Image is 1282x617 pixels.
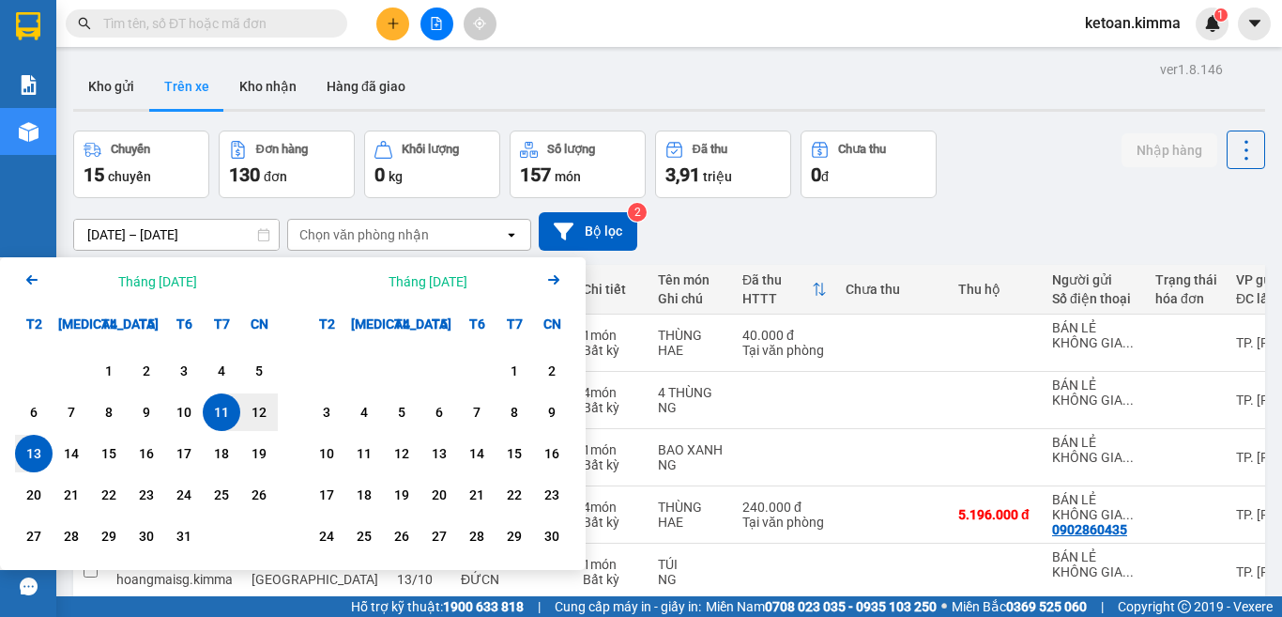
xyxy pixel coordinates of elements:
div: Choose Thứ Ba, tháng 10 21 2025. It's available. [53,476,90,514]
div: Choose Thứ Ba, tháng 11 25 2025. It's available. [345,517,383,555]
div: 28 [464,525,490,548]
span: TP.HCM - [GEOGRAPHIC_DATA] [252,557,378,587]
div: 20 [426,484,452,506]
div: 10 [171,401,197,424]
div: 19 [389,484,415,506]
div: Choose Thứ Năm, tháng 11 27 2025. It's available. [420,517,458,555]
div: 29 [96,525,122,548]
img: icon-new-feature [1204,15,1221,32]
span: | [1101,596,1104,617]
span: đơn [264,169,287,184]
div: 16 [539,442,565,465]
span: ... [1122,450,1134,465]
span: Hỗ trợ kỹ thuật: [351,596,524,617]
span: aim [473,17,486,30]
div: Choose Thứ Năm, tháng 10 16 2025. It's available. [128,435,165,472]
div: BÁN LẺ KHÔNG GIAO HOÁ ĐƠN [1052,435,1137,465]
div: 2 [539,360,565,382]
div: 14 [58,442,84,465]
img: solution-icon [19,75,38,95]
div: Ghi chú [658,291,724,306]
span: file-add [430,17,443,30]
button: Kho nhận [224,64,312,109]
div: 7 [58,401,84,424]
div: T6 [458,305,496,343]
div: Choose Thứ Năm, tháng 10 30 2025. It's available. [128,517,165,555]
div: Choose Chủ Nhật, tháng 10 26 2025. It's available. [240,476,278,514]
div: Selected start date. Thứ Bảy, tháng 10 11 2025. It's available. [203,393,240,431]
th: Toggle SortBy [733,265,836,315]
span: 130 [229,163,260,186]
div: Choose Thứ Tư, tháng 10 8 2025. It's available. [90,393,128,431]
div: 15 [96,442,122,465]
div: Selected end date. Thứ Hai, tháng 10 13 2025. It's available. [15,435,53,472]
div: Choose Thứ Hai, tháng 11 17 2025. It's available. [308,476,345,514]
div: 13 [426,442,452,465]
div: Tháng [DATE] [118,272,197,291]
div: Chuyến [111,143,150,156]
span: 0 [811,163,821,186]
div: 4 THÙNG [658,385,724,400]
div: 9 [539,401,565,424]
span: ketoan.kimma [1070,11,1196,35]
div: 0902860435 [1052,522,1127,537]
span: ⚪️ [941,603,947,610]
div: Chi tiết [583,282,639,297]
div: THÙNG [658,328,724,343]
div: Choose Thứ Sáu, tháng 10 31 2025. It's available. [165,517,203,555]
div: Choose Chủ Nhật, tháng 11 2 2025. It's available. [533,352,571,390]
span: kg [389,169,403,184]
div: 17 [313,484,340,506]
div: Choose Chủ Nhật, tháng 11 23 2025. It's available. [533,476,571,514]
div: Choose Thứ Ba, tháng 11 4 2025. It's available. [345,393,383,431]
div: Người gửi [1052,272,1137,287]
div: T7 [203,305,240,343]
div: Tại văn phòng [742,515,827,530]
div: Choose Thứ Bảy, tháng 11 15 2025. It's available. [496,435,533,472]
span: món [555,169,581,184]
div: Chưa thu [846,282,939,297]
button: Khối lượng0kg [364,131,500,198]
div: T7 [496,305,533,343]
button: aim [464,8,496,40]
div: [MEDICAL_DATA] [345,305,383,343]
div: Choose Thứ Sáu, tháng 11 14 2025. It's available. [458,435,496,472]
div: hóa đơn [1155,291,1217,306]
div: Choose Thứ Năm, tháng 10 2 2025. It's available. [128,352,165,390]
div: 26 [389,525,415,548]
button: Kho gửi [73,64,149,109]
div: Choose Thứ Tư, tháng 10 1 2025. It's available. [90,352,128,390]
div: Choose Thứ Năm, tháng 11 13 2025. It's available. [420,435,458,472]
span: copyright [1178,600,1191,613]
div: Choose Thứ Bảy, tháng 11 22 2025. It's available. [496,476,533,514]
div: 17 [171,442,197,465]
div: Choose Chủ Nhật, tháng 10 19 2025. It's available. [240,435,278,472]
div: T2 [15,305,53,343]
div: Choose Thứ Hai, tháng 10 6 2025. It's available. [15,393,53,431]
div: CN [240,305,278,343]
div: HAE [658,515,724,530]
div: 18 [208,442,235,465]
div: T6 [165,305,203,343]
div: Choose Thứ Sáu, tháng 11 21 2025. It's available. [458,476,496,514]
span: triệu [703,169,732,184]
div: T2 [308,305,345,343]
div: 4 món [583,500,639,515]
div: Choose Chủ Nhật, tháng 10 5 2025. It's available. [240,352,278,390]
div: CN [533,305,571,343]
div: 2 [133,360,160,382]
div: 3 [313,401,340,424]
div: Chọn văn phòng nhận [299,225,429,244]
button: plus [376,8,409,40]
div: Trạng thái [1155,272,1217,287]
div: TÚI [658,557,724,572]
img: logo-vxr [16,12,40,40]
div: 11 [351,442,377,465]
div: 27 [21,525,47,548]
div: Choose Thứ Bảy, tháng 11 29 2025. It's available. [496,517,533,555]
div: 4 món [583,385,639,400]
div: THÙNG [658,500,724,515]
div: Choose Chủ Nhật, tháng 11 9 2025. It's available. [533,393,571,431]
div: Bất kỳ [583,515,639,530]
div: Choose Thứ Tư, tháng 10 22 2025. It's available. [90,476,128,514]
